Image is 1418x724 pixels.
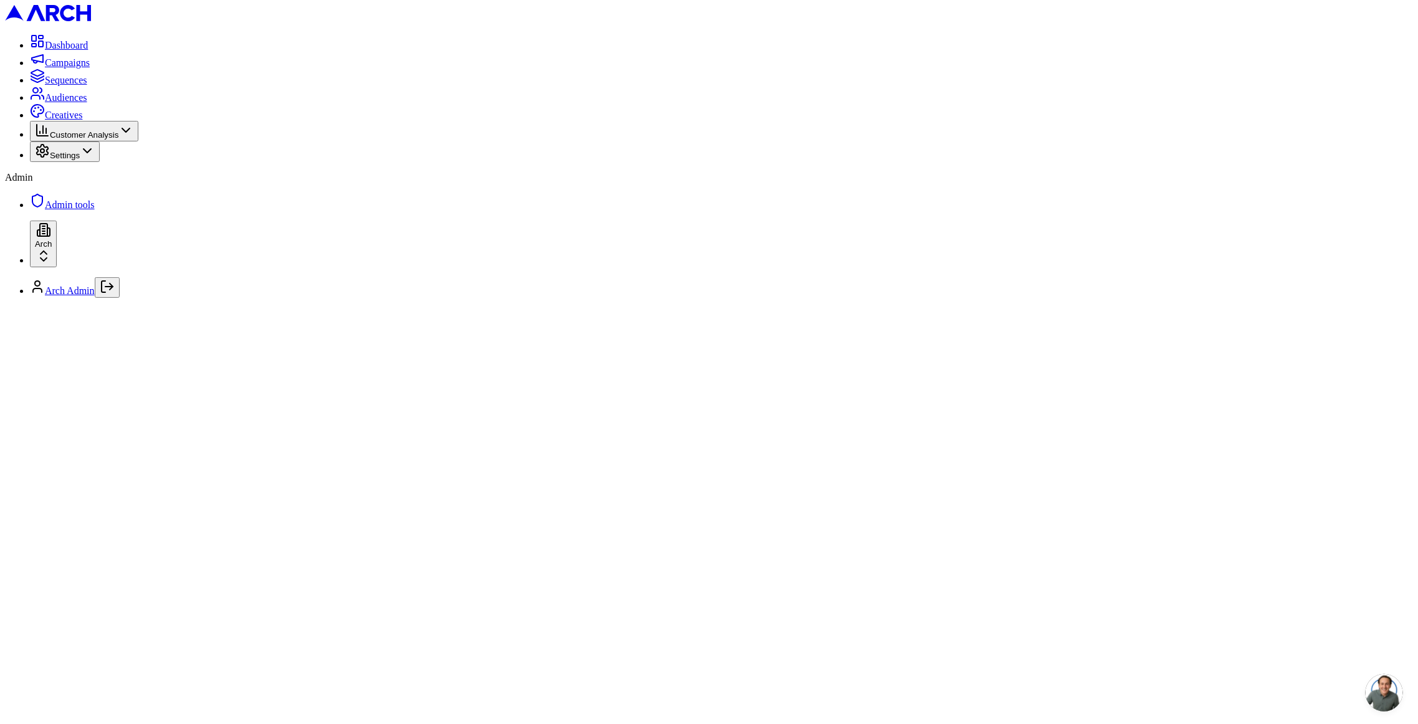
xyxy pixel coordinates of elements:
span: Campaigns [45,57,90,68]
span: Dashboard [45,40,88,50]
button: Arch [30,221,57,267]
span: Admin tools [45,199,95,210]
button: Log out [95,277,120,298]
span: Settings [50,151,80,160]
span: Arch [35,239,52,249]
a: Sequences [30,75,87,85]
div: Admin [5,172,1413,183]
a: Dashboard [30,40,88,50]
span: Creatives [45,110,82,120]
span: Sequences [45,75,87,85]
a: Open chat [1366,674,1403,712]
span: Audiences [45,92,87,103]
a: Admin tools [30,199,95,210]
button: Settings [30,141,100,162]
a: Campaigns [30,57,90,68]
a: Creatives [30,110,82,120]
a: Audiences [30,92,87,103]
button: Customer Analysis [30,121,138,141]
a: Arch Admin [45,285,95,296]
span: Customer Analysis [50,130,118,140]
